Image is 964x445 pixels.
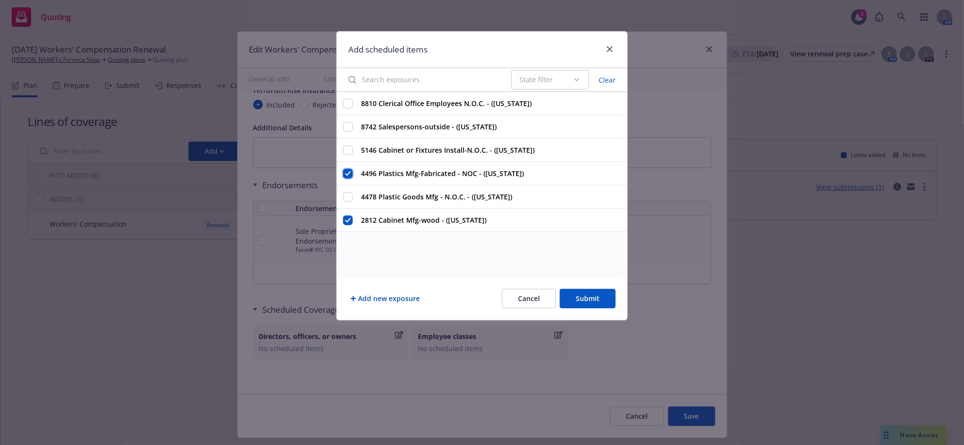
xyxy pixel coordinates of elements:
[593,73,621,87] button: Clear
[348,43,428,56] h1: Add scheduled items
[361,99,532,108] strong: 8810 Clerical Office Employees N.O.C. - ([US_STATE])
[361,192,512,201] strong: 4478 Plastic Goods Mfg - N.O.C. - ([US_STATE])
[560,289,616,308] button: Submit
[348,289,422,308] button: Add new exposure
[519,75,573,85] div: State filter
[502,289,556,308] button: Cancel
[361,145,534,155] strong: 5146 Cabinet or Fixtures Install-N.O.C. - ([US_STATE])
[343,70,505,89] input: Search exposures
[604,43,616,55] a: close
[361,215,486,225] strong: 2812 Cabinet Mfg-wood - ([US_STATE])
[361,169,524,178] strong: 4496 Plastics Mfg-Fabricated - NOC - ([US_STATE])
[361,122,497,131] strong: 8742 Salespersons-outside - ([US_STATE])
